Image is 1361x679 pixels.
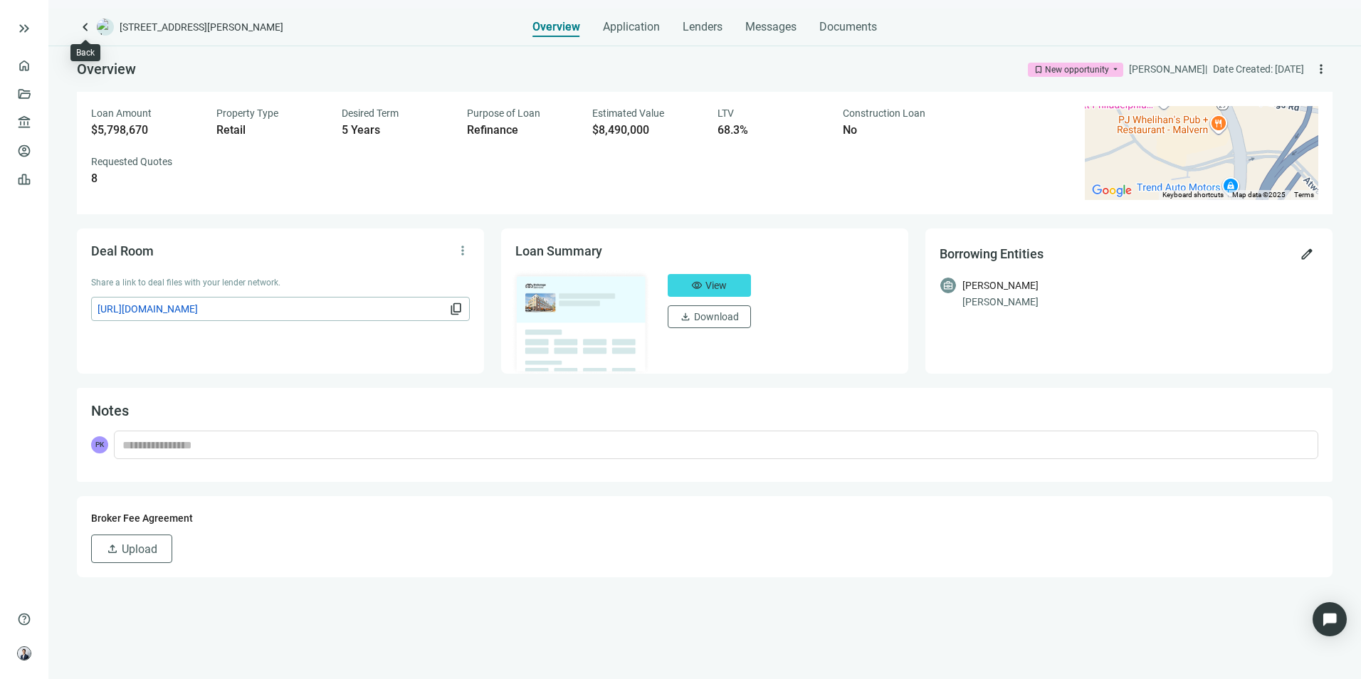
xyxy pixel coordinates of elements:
button: keyboard_double_arrow_right [16,20,33,37]
span: Documents [819,20,877,34]
button: downloadDownload [668,305,751,328]
span: Share a link to deal files with your lender network. [91,278,280,288]
span: Overview [532,20,580,34]
div: [PERSON_NAME] [962,294,1318,310]
div: Date Created: [DATE] [1213,61,1304,77]
span: Estimated Value [592,107,664,119]
span: Messages [745,20,797,33]
span: download [680,311,691,322]
div: No [843,123,951,137]
button: uploadUpload [91,535,172,563]
div: [PERSON_NAME] [962,278,1039,293]
span: content_copy [449,302,463,316]
span: [STREET_ADDRESS][PERSON_NAME] [120,20,283,34]
div: 8 [91,172,199,186]
span: Upload [122,542,157,556]
div: Retail [216,123,325,137]
button: edit [1296,243,1318,265]
span: visibility [691,280,703,291]
button: visibilityView [668,274,751,297]
span: Download [694,311,739,322]
div: 68.3% [718,123,826,137]
span: Loan Summary [515,243,602,258]
span: Requested Quotes [91,156,172,167]
button: Keyboard shortcuts [1162,190,1224,200]
span: bookmark [1034,65,1044,75]
span: more_vert [456,243,470,258]
span: Lenders [683,20,722,34]
div: $5,798,670 [91,123,199,137]
div: Open Intercom Messenger [1313,602,1347,636]
span: more_vert [1314,62,1328,76]
a: Terms (opens in new tab) [1294,191,1314,199]
img: Google [1088,181,1135,200]
span: Construction Loan [843,107,925,119]
span: Loan Amount [91,107,152,119]
img: deal-logo [97,19,114,36]
span: Notes [91,402,129,419]
span: account_balance [17,115,27,130]
span: Deal Room [91,243,154,258]
span: Desired Term [342,107,399,119]
span: Application [603,20,660,34]
div: $8,490,000 [592,123,700,137]
a: Open this area in Google Maps (opens a new window) [1088,181,1135,200]
span: [URL][DOMAIN_NAME] [98,301,446,317]
span: Overview [77,60,136,78]
div: New opportunity [1045,63,1109,77]
span: Broker Fee Agreement [91,512,193,524]
span: LTV [718,107,734,119]
a: keyboard_arrow_left [77,19,94,36]
div: Back [76,47,95,58]
div: Refinance [467,123,575,137]
span: Borrowing Entities [940,246,1044,261]
img: avatar [18,647,31,660]
span: PK [91,436,108,453]
button: more_vert [451,239,474,262]
span: Purpose of Loan [467,107,540,119]
span: edit [1300,247,1314,261]
img: dealOverviewImg [511,270,651,375]
div: 5 Years [342,123,450,137]
span: View [705,280,727,291]
span: help [17,612,31,626]
div: [PERSON_NAME] | [1129,61,1207,77]
span: upload [106,542,119,555]
button: more_vert [1310,58,1333,80]
span: Property Type [216,107,278,119]
span: Map data ©2025 [1232,191,1286,199]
